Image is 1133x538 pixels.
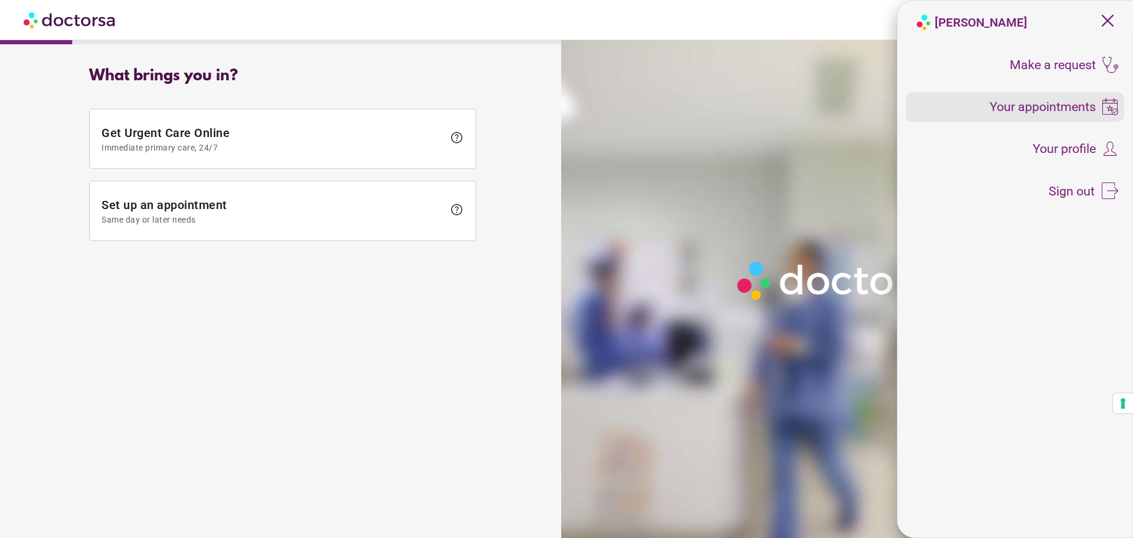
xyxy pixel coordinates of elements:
span: Make a request [1010,58,1096,71]
span: Set up an appointment [101,198,444,224]
div: What brings you in? [89,67,476,85]
img: logo-doctorsa-baloon.png [915,14,932,31]
img: icons8-customer-100.png [1102,141,1118,157]
span: Same day or later needs [101,215,444,224]
span: Your appointments [990,100,1096,113]
span: help [450,203,464,217]
span: Immediate primary care, 24/7 [101,143,444,152]
img: Doctorsa.com [24,6,117,33]
span: help [450,131,464,145]
span: Sign out [1049,185,1095,198]
button: Your consent preferences for tracking technologies [1113,393,1133,413]
img: icons8-sign-out-50.png [1102,182,1118,199]
span: Your profile [1033,142,1096,155]
strong: [PERSON_NAME] [935,15,1027,30]
img: icons8-booking-100.png [1102,99,1118,115]
span: Get Urgent Care Online [101,126,444,152]
img: icons8-stethoscope-100.png [1102,57,1118,73]
span: close [1096,9,1119,32]
img: Logo-Doctorsa-trans-White-partial-flat.png [731,255,958,306]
